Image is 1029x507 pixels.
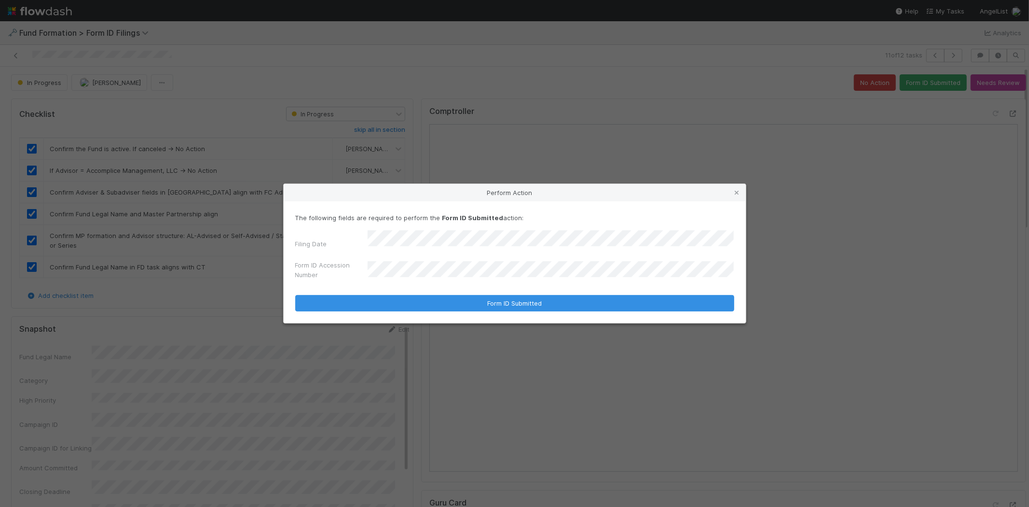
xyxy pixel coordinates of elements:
[295,295,734,311] button: Form ID Submitted
[295,260,368,280] label: Form ID Accession Number
[295,213,734,223] p: The following fields are required to perform the action:
[284,184,746,201] div: Perform Action
[442,214,504,222] strong: Form ID Submitted
[295,239,327,249] label: Filing Date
